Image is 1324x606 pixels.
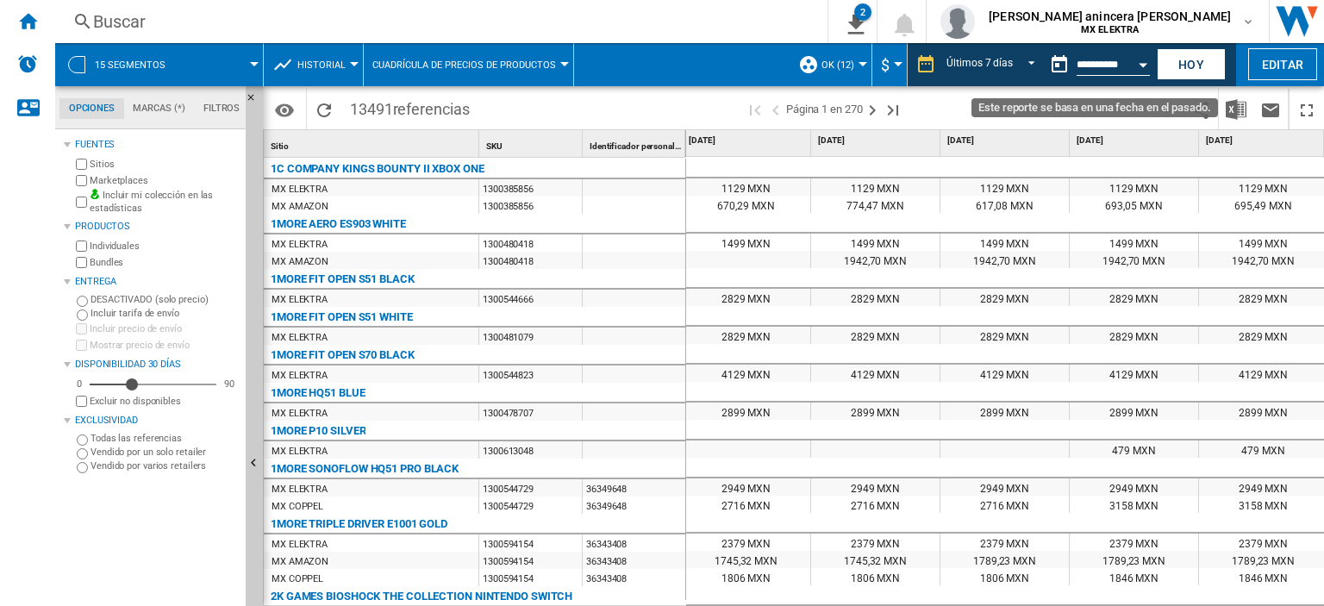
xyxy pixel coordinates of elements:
[1070,496,1198,513] div: 3158 MXN
[479,403,582,421] div: 1300478707
[91,459,239,472] label: Vendido por varios retailers
[682,568,810,585] div: 1806 MXN
[1070,478,1198,496] div: 2949 MXN
[77,296,88,307] input: DESACTIVADO (solo precio)
[220,378,239,390] div: 90
[682,365,810,382] div: 4129 MXN
[17,53,38,74] img: alerts-logo.svg
[583,569,685,586] div: 36343408
[940,365,1069,382] div: 4129 MXN
[272,553,328,571] div: MX AMAZON
[1253,89,1288,129] button: Enviar este reporte por correo electrónico
[272,236,328,253] div: MX ELEKTRA
[479,552,582,569] div: 1300594154
[811,551,940,568] div: 1745,32 MXN
[811,234,940,251] div: 1499 MXN
[940,4,975,39] img: profile.jpg
[1183,89,1218,129] button: Compartir este marcador con otros
[1070,289,1198,306] div: 2829 MXN
[590,141,696,151] span: Identificador personalizado
[946,57,1013,69] div: Últimos 7 días
[940,568,1069,585] div: 1806 MXN
[940,551,1069,568] div: 1789,23 MXN
[91,307,239,320] label: Incluir tarifa de envío
[940,196,1069,213] div: 617,08 MXN
[77,309,88,321] input: Incluir tarifa de envío
[479,479,582,497] div: 1300544729
[1219,89,1253,129] button: Descargar en Excel
[682,496,810,513] div: 2716 MXN
[271,345,415,365] div: 1MORE FIT OPEN S70 BLACK
[1081,24,1139,35] b: MX ELEKTRA
[95,43,183,86] button: 15 segmentos
[77,434,88,446] input: Todas las referencias
[1070,568,1198,585] div: 1846 MXN
[90,339,239,352] label: Mostrar precio de envío
[372,43,565,86] button: Cuadrícula de precios de productos
[272,329,328,347] div: MX ELEKTRA
[75,275,239,289] div: Entrega
[811,196,940,213] div: 774,47 MXN
[1070,551,1198,568] div: 1789,23 MXN
[1070,365,1198,382] div: 4129 MXN
[246,86,266,117] button: Ocultar
[272,498,323,515] div: MX COPPEL
[479,497,582,514] div: 1300544729
[811,251,940,268] div: 1942,70 MXN
[76,191,87,213] input: Incluir mi colección en las estadísticas
[881,56,890,74] span: $
[267,130,478,157] div: Sitio Sort None
[479,534,582,552] div: 1300594154
[272,571,323,588] div: MX COPPEL
[1070,327,1198,344] div: 2829 MXN
[90,240,239,253] label: Individuales
[75,138,239,152] div: Fuentes
[91,446,239,459] label: Vendido por un solo retailer
[90,189,100,199] img: mysite-bg-18x18.png
[811,289,940,306] div: 2829 MXN
[479,234,582,252] div: 1300480418
[272,536,328,553] div: MX ELEKTRA
[682,178,810,196] div: 1129 MXN
[272,443,328,460] div: MX ELEKTRA
[1226,99,1246,120] img: excel-24x24.png
[91,293,239,306] label: DESACTIVADO (solo precio)
[272,291,328,309] div: MX ELEKTRA
[271,421,365,441] div: 1MORE P10 SILVER
[76,396,87,407] input: Mostrar precio de envío
[272,181,328,198] div: MX ELEKTRA
[59,98,124,119] md-tab-item: Opciones
[1077,134,1195,147] span: [DATE]
[90,189,239,216] label: Incluir mi colección en las estadísticas
[272,367,328,384] div: MX ELEKTRA
[1206,134,1324,147] span: [DATE]
[486,141,503,151] span: SKU
[307,89,341,129] button: Recargar
[854,3,871,21] div: 2
[1070,196,1198,213] div: 693,05 MXN
[93,9,783,34] div: Buscar
[72,378,86,390] div: 0
[90,395,239,408] label: Excluir no disponibles
[479,197,582,214] div: 1300385856
[682,551,810,568] div: 1745,32 MXN
[479,179,582,197] div: 1300385856
[940,478,1069,496] div: 2949 MXN
[76,241,87,252] input: Individuales
[1070,251,1198,268] div: 1942,70 MXN
[267,130,478,157] div: Sort None
[124,98,195,119] md-tab-item: Marcas (*)
[811,496,940,513] div: 2716 MXN
[682,289,810,306] div: 2829 MXN
[271,383,365,403] div: 1MORE HQ51 BLUE
[682,234,810,251] div: 1499 MXN
[272,43,354,86] div: Historial
[881,43,898,86] div: $
[483,130,582,157] div: SKU Sort None
[940,403,1069,420] div: 2899 MXN
[682,327,810,344] div: 2829 MXN
[944,130,1069,152] div: [DATE]
[77,448,88,459] input: Vendido por un solo retailer
[91,432,239,445] label: Todas las referencias
[267,94,302,125] button: Opciones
